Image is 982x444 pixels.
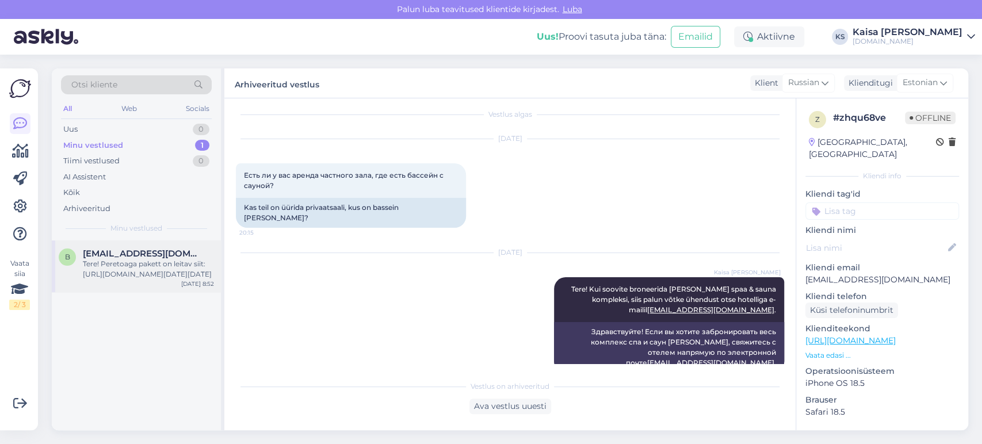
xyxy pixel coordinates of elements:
div: Uus [63,124,78,135]
input: Lisa nimi [806,242,946,254]
p: Kliendi telefon [805,290,959,303]
span: Tere! Kui soovite broneerida [PERSON_NAME] spaa & sauna kompleksi, siis palun võtke ühendust otse... [571,285,778,314]
div: [DATE] [236,247,784,258]
div: Kõik [63,187,80,198]
a: [EMAIL_ADDRESS][DOMAIN_NAME] [647,305,774,314]
div: [DATE] 8:52 [181,280,214,288]
div: Kliendi info [805,171,959,181]
input: Lisa tag [805,202,959,220]
p: Vaata edasi ... [805,350,959,361]
span: 20:15 [239,228,282,237]
p: Brauser [805,394,959,406]
p: Kliendi email [805,262,959,274]
div: Ava vestlus uuesti [469,399,551,414]
div: Kas teil on üürida privaatsaali, kus on bassein [PERSON_NAME]? [236,198,466,228]
span: Offline [905,112,956,124]
div: Klienditugi [844,77,893,89]
p: Klienditeekond [805,323,959,335]
p: Kliendi nimi [805,224,959,236]
span: Vestlus on arhiveeritud [471,381,549,392]
div: Küsi telefoninumbrit [805,303,898,318]
div: [DOMAIN_NAME] [853,37,962,46]
a: [EMAIL_ADDRESS][DOMAIN_NAME] [647,358,774,367]
div: Vestlus algas [236,109,784,120]
div: Minu vestlused [63,140,123,151]
div: Klient [750,77,778,89]
label: Arhiveeritud vestlus [235,75,319,91]
p: [EMAIL_ADDRESS][DOMAIN_NAME] [805,274,959,286]
div: # zhqu68ve [833,111,905,125]
span: b [65,252,70,261]
span: Есть ли у вас аренда частного зала, где есть бассейн с сауной? [244,171,445,190]
p: Kliendi tag'id [805,188,959,200]
span: bartulane@inbox.lv [83,248,202,259]
p: Operatsioonisüsteem [805,365,959,377]
a: Kaisa [PERSON_NAME][DOMAIN_NAME] [853,28,975,46]
div: Tiimi vestlused [63,155,120,167]
p: iPhone OS 18.5 [805,377,959,389]
span: Otsi kliente [71,79,117,91]
div: Web [119,101,139,116]
div: Aktiivne [734,26,804,47]
div: Proovi tasuta juba täna: [537,30,666,44]
span: Russian [788,76,819,89]
div: [DATE] [236,133,784,144]
span: Minu vestlused [110,223,162,234]
div: Tere! Peretoaga pakett on leitav siit: [URL][DOMAIN_NAME][DATE][DATE] [83,259,214,280]
div: 1 [195,140,209,151]
div: Arhiveeritud [63,203,110,215]
div: Vaata siia [9,258,30,310]
div: 0 [193,155,209,167]
div: 0 [193,124,209,135]
span: Estonian [903,76,938,89]
button: Emailid [671,26,720,48]
div: All [61,101,74,116]
div: 2 / 3 [9,300,30,310]
div: AI Assistent [63,171,106,183]
div: KS [832,29,848,45]
div: Здравствуйте! Если вы хотите забронировать весь комплекс спа и саун [PERSON_NAME], свяжитесь с от... [554,322,784,373]
div: [GEOGRAPHIC_DATA], [GEOGRAPHIC_DATA] [809,136,936,160]
div: Socials [184,101,212,116]
img: Askly Logo [9,78,31,99]
div: [PERSON_NAME] [805,430,959,440]
b: Uus! [537,31,559,42]
a: [URL][DOMAIN_NAME] [805,335,896,346]
span: Luba [559,4,586,14]
p: Safari 18.5 [805,406,959,418]
span: z [815,115,820,124]
span: Kaisa [PERSON_NAME] [714,268,781,277]
div: Kaisa [PERSON_NAME] [853,28,962,37]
